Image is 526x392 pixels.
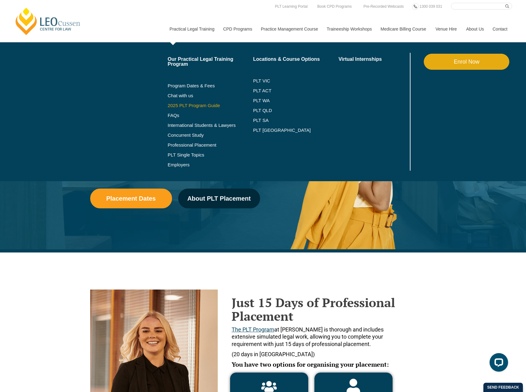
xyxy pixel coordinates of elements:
a: PLT [GEOGRAPHIC_DATA] [253,128,339,133]
a: Traineeship Workshops [322,16,376,42]
a: The PLT Program [232,326,274,333]
a: PLT QLD [253,108,339,113]
a: Medicare Billing Course [376,16,431,42]
a: PLT SA [253,118,339,123]
a: Venue Hire [431,16,461,42]
a: PLT ACT [253,88,339,93]
a: PLT WA [253,98,323,103]
a: Our Practical Legal Training Program [168,57,253,67]
a: 1300 039 031 [418,3,444,10]
a: Locations & Course Options [253,57,339,62]
a: Placement Dates [90,189,172,208]
a: PLT VIC [253,78,339,83]
a: Enrol Now [424,54,509,70]
a: FAQs [168,113,253,118]
span: Placement Dates [106,195,156,202]
a: Virtual Internships [339,57,409,62]
a: Concurrent Study [168,133,253,138]
span: at [PERSON_NAME] is thorough and includes extensive simulated legal work, allowing you to complet... [232,326,384,347]
a: CPD Programs [218,16,256,42]
a: Book CPD Programs [316,3,353,10]
a: About Us [461,16,488,42]
a: International Students & Lawyers [168,123,253,128]
span: 1300 039 031 [419,4,442,9]
a: Pre-Recorded Webcasts [362,3,406,10]
a: PLT Learning Portal [273,3,309,10]
strong: Just 15 Days of Professional Placement [232,294,395,324]
span: (20 days in [GEOGRAPHIC_DATA]) [232,351,315,357]
a: Program Dates & Fees [168,83,253,88]
a: Employers [168,162,253,167]
a: Contact [488,16,512,42]
a: About PLT Placement [178,189,260,208]
a: [PERSON_NAME] Centre for Law [14,7,82,36]
a: Professional Placement [168,143,253,148]
iframe: LiveChat chat widget [485,351,511,377]
a: Practice Management Course [256,16,322,42]
span: You have two options for organising your placement: [232,360,389,369]
a: Practical Legal Training [165,16,219,42]
span: About PLT Placement [187,195,250,202]
a: 2025 PLT Program Guide [168,103,238,108]
a: PLT Single Topics [168,152,253,157]
a: Chat with us [168,93,253,98]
